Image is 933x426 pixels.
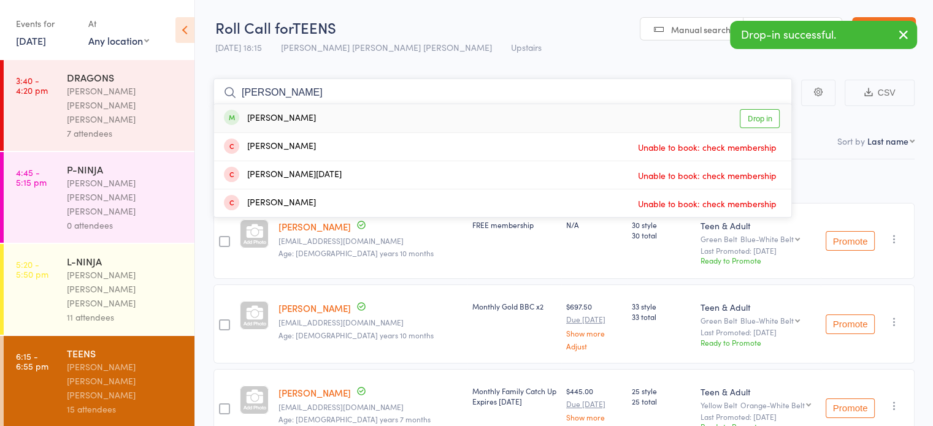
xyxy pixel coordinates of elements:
div: 11 attendees [67,310,184,324]
a: [PERSON_NAME] [278,220,351,233]
div: [PERSON_NAME] [PERSON_NAME] [PERSON_NAME] [67,176,184,218]
a: 5:20 -5:50 pmL-NINJA[PERSON_NAME] [PERSON_NAME] [PERSON_NAME]11 attendees [4,244,194,335]
a: [DATE] [16,34,46,47]
div: Any location [88,34,149,47]
div: Drop-in successful. [730,21,917,49]
div: L-NINJA [67,254,184,268]
span: 25 total [632,396,691,406]
small: Due [DATE] [566,315,622,324]
div: TEENS [67,346,184,360]
div: Expires [DATE] [472,396,556,406]
button: CSV [845,80,915,106]
span: Age: [DEMOGRAPHIC_DATA] years 10 months [278,330,434,340]
div: [PERSON_NAME] [PERSON_NAME] [PERSON_NAME] [67,268,184,310]
div: Ready to Promote [701,337,816,348]
div: Monthly Gold BBC x2 [472,301,556,311]
a: [PERSON_NAME] [278,386,351,399]
span: 30 style [632,219,691,230]
a: 4:45 -5:15 pmP-NINJA[PERSON_NAME] [PERSON_NAME] [PERSON_NAME]0 attendees [4,152,194,243]
a: 3:40 -4:20 pmDRAGONS[PERSON_NAME] [PERSON_NAME] [PERSON_NAME]7 attendees [4,60,194,151]
small: cancerianvinay@gmail.com [278,403,463,411]
time: 5:20 - 5:50 pm [16,259,48,279]
div: DRAGONS [67,70,184,84]
div: Ready to Promote [701,255,816,265]
a: Exit roll call [852,17,916,42]
div: [PERSON_NAME] [224,112,316,126]
span: Manual search [671,23,731,36]
div: [PERSON_NAME] [224,140,316,154]
span: Unable to book: check membership [635,138,780,156]
div: Teen & Adult [701,386,816,398]
div: N/A [566,219,622,230]
time: 3:40 - 4:20 pm [16,75,48,95]
div: Blue-White Belt [740,316,794,324]
span: 30 total [632,230,691,240]
button: Promote [826,398,875,418]
span: Roll Call for [215,17,293,37]
div: 15 attendees [67,402,184,416]
span: 33 total [632,311,691,322]
a: Show more [566,413,622,421]
span: [PERSON_NAME] [PERSON_NAME] [PERSON_NAME] [281,41,492,53]
span: Unable to book: check membership [635,166,780,184]
a: Show more [566,329,622,337]
div: Monthly Family Catch Up [472,386,556,406]
small: Last Promoted: [DATE] [701,413,816,421]
span: Unable to book: check membership [635,194,780,213]
div: At [88,13,149,34]
button: Promote [826,231,875,251]
div: [PERSON_NAME] [224,196,316,210]
button: Promote [826,314,875,334]
div: 0 attendees [67,218,184,232]
a: Drop in [740,109,780,128]
div: [PERSON_NAME] [PERSON_NAME] [PERSON_NAME] [67,360,184,402]
div: Last name [867,135,908,147]
span: Age: [DEMOGRAPHIC_DATA] years 7 months [278,414,431,424]
div: Yellow Belt [701,401,816,409]
small: Due [DATE] [566,400,622,408]
div: Blue-White Belt [740,235,794,243]
small: himanshudhody@gmail.com [278,318,463,327]
div: Green Belt [701,316,816,324]
div: [PERSON_NAME] [PERSON_NAME] [PERSON_NAME] [67,84,184,126]
div: $697.50 [566,301,622,349]
small: Last Promoted: [DATE] [701,246,816,255]
label: Sort by [837,135,865,147]
small: himanshudhody@gmail.com [278,237,463,245]
small: Last Promoted: [DATE] [701,328,816,337]
div: Green Belt [701,235,816,243]
span: TEENS [293,17,336,37]
span: 25 style [632,386,691,396]
div: Teen & Adult [701,219,816,232]
div: 7 attendees [67,126,184,140]
div: FREE membership [472,219,556,230]
time: 4:45 - 5:15 pm [16,167,47,187]
div: [PERSON_NAME][DATE] [224,168,342,182]
div: P-NINJA [67,162,184,176]
div: Teen & Adult [701,301,816,313]
div: Orange-White Belt [740,401,805,409]
input: Search by name [213,78,792,107]
span: Upstairs [511,41,542,53]
a: [PERSON_NAME] [278,302,351,314]
time: 6:15 - 6:55 pm [16,351,48,371]
a: Adjust [566,342,622,350]
span: [DATE] 18:15 [215,41,262,53]
span: 33 style [632,301,691,311]
span: Age: [DEMOGRAPHIC_DATA] years 10 months [278,248,434,258]
div: Events for [16,13,76,34]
